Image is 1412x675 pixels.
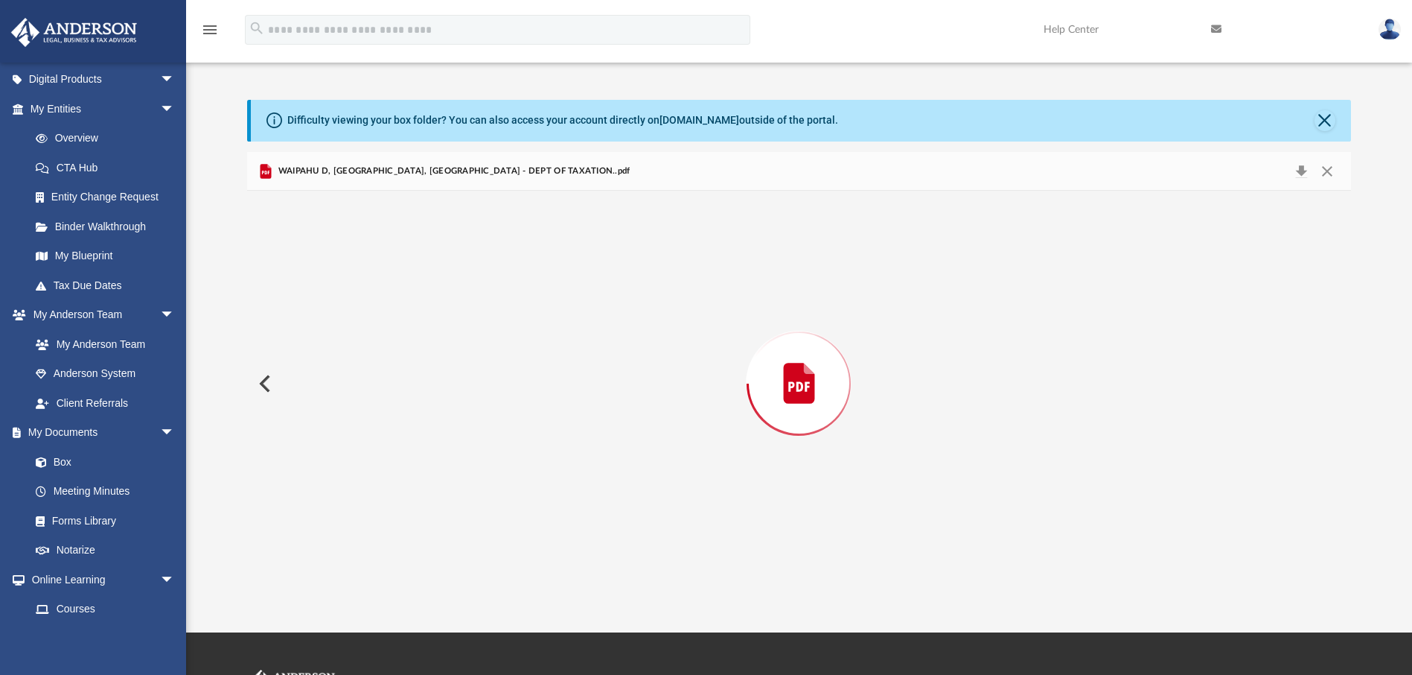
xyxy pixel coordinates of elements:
div: Difficulty viewing your box folder? You can also access your account directly on outside of the p... [287,112,838,128]
i: search [249,20,265,37]
span: arrow_drop_down [160,565,190,595]
button: Download [1288,161,1314,182]
a: menu [201,28,219,39]
a: Video Training [21,624,182,653]
a: Overview [21,124,197,153]
span: arrow_drop_down [160,300,190,331]
a: Courses [21,595,190,624]
img: Anderson Advisors Platinum Portal [7,18,141,47]
a: My Blueprint [21,241,190,271]
a: Binder Walkthrough [21,212,197,241]
a: Tax Due Dates [21,270,197,300]
button: Close [1314,110,1335,131]
span: arrow_drop_down [160,418,190,449]
img: User Pic [1379,19,1401,40]
a: My Anderson Team [21,329,182,359]
a: Client Referrals [21,388,190,418]
a: My Documentsarrow_drop_down [10,418,190,448]
button: Close [1314,161,1341,182]
a: My Anderson Teamarrow_drop_down [10,300,190,330]
a: Entity Change Request [21,183,197,212]
span: WAIPAHU D, [GEOGRAPHIC_DATA], [GEOGRAPHIC_DATA] - DEPT OF TAXATION..pdf [275,165,630,178]
span: arrow_drop_down [160,94,190,124]
a: Online Learningarrow_drop_down [10,565,190,595]
a: Notarize [21,536,190,565]
button: Previous File [247,363,280,405]
div: Preview [247,152,1350,576]
a: CTA Hub [21,153,197,183]
span: arrow_drop_down [160,65,190,95]
a: Digital Productsarrow_drop_down [10,65,197,95]
i: menu [201,21,219,39]
a: Meeting Minutes [21,477,190,507]
a: My Entitiesarrow_drop_down [10,94,197,124]
a: [DOMAIN_NAME] [659,114,739,126]
a: Forms Library [21,506,182,536]
a: Box [21,447,182,477]
a: Anderson System [21,359,190,389]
